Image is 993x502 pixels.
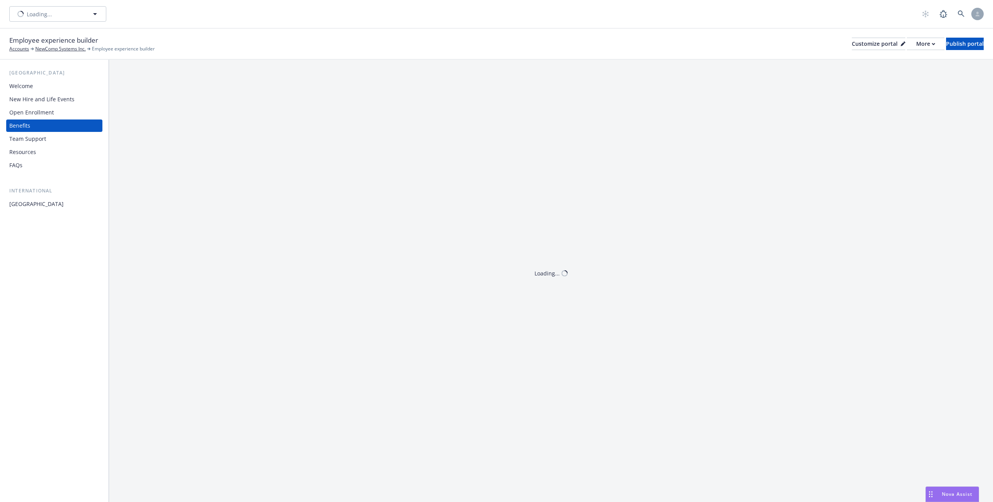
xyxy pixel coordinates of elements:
a: Benefits [6,119,102,132]
a: NewComp Systems Inc. [35,45,86,52]
a: New Hire and Life Events [6,93,102,106]
div: Resources [9,146,36,158]
button: Nova Assist [926,486,979,502]
span: Employee experience builder [9,35,98,45]
div: International [6,187,102,195]
div: Welcome [9,80,33,92]
a: Welcome [6,80,102,92]
button: More [907,38,945,50]
div: New Hire and Life Events [9,93,74,106]
a: Start snowing [918,6,933,22]
div: Open Enrollment [9,106,54,119]
a: [GEOGRAPHIC_DATA] [6,198,102,210]
a: FAQs [6,159,102,171]
div: Drag to move [926,487,936,502]
a: Accounts [9,45,29,52]
a: Search [953,6,969,22]
div: Loading... [535,269,560,277]
div: Team Support [9,133,46,145]
button: Loading... [9,6,106,22]
span: Employee experience builder [92,45,155,52]
a: Resources [6,146,102,158]
a: Report a Bug [936,6,951,22]
button: Publish portal [946,38,984,50]
div: [GEOGRAPHIC_DATA] [9,198,64,210]
div: Benefits [9,119,30,132]
span: Loading... [27,10,52,18]
div: More [916,38,935,50]
span: Nova Assist [942,491,972,497]
button: Customize portal [852,38,905,50]
a: Open Enrollment [6,106,102,119]
a: Team Support [6,133,102,145]
div: FAQs [9,159,22,171]
div: [GEOGRAPHIC_DATA] [6,69,102,77]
